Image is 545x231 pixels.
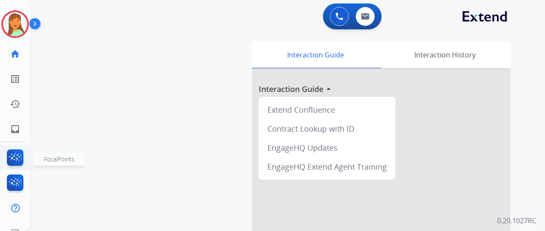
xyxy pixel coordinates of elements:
[497,215,536,226] p: 0.20.1027RC
[262,100,392,119] div: Extend Confluence
[10,74,20,84] mat-icon: list_alt
[10,124,20,134] mat-icon: inbox
[44,155,75,163] span: FocalPoints
[252,41,379,68] div: Interaction Guide
[262,119,392,138] div: Contract Lookup with ID
[262,157,392,176] div: EngageHQ Extend Agent Training
[262,138,392,157] div: EngageHQ Updates
[3,12,27,36] img: avatar
[10,99,20,109] mat-icon: history
[10,49,20,59] mat-icon: home
[379,41,511,68] div: Interaction History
